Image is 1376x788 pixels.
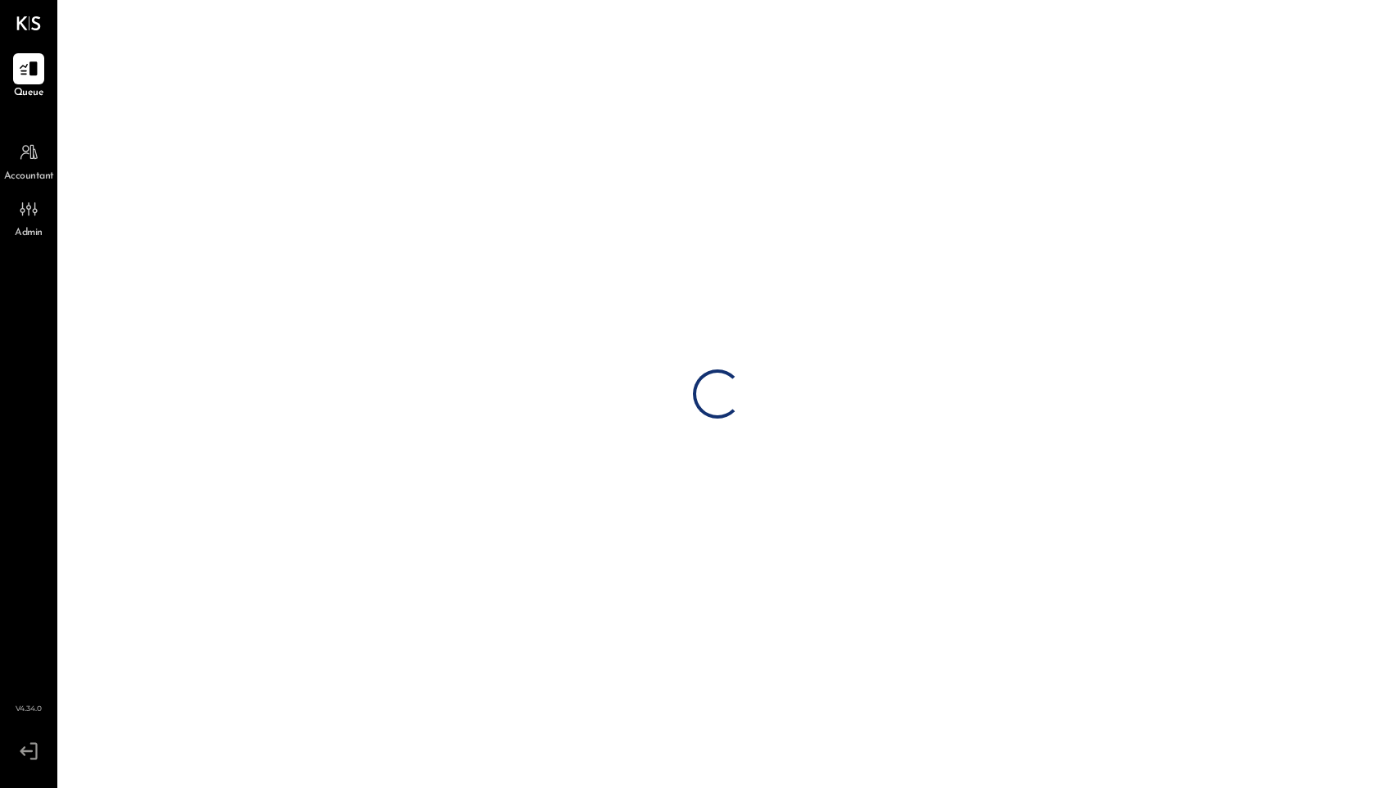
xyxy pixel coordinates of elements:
a: Queue [1,53,57,101]
span: Queue [14,86,44,101]
a: Accountant [1,137,57,184]
span: Accountant [4,170,54,184]
span: Admin [15,226,43,241]
a: Admin [1,193,57,241]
